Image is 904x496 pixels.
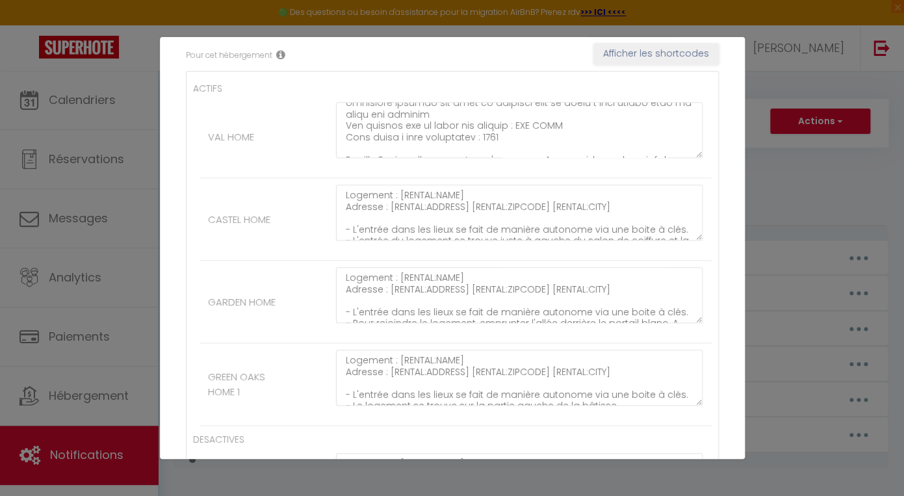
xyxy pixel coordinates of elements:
[208,129,254,145] label: VAL HOME
[193,81,222,96] label: ACTIFS
[208,212,270,228] label: CASTEL HOME
[208,369,276,400] label: GREEN OAKS HOME 1
[208,294,276,310] label: GARDEN HOME
[276,49,285,60] i: Rental
[593,43,719,65] button: Afficher les shortcodes
[186,49,272,62] label: Pour cet hébergement
[193,432,244,447] label: DESACTIVES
